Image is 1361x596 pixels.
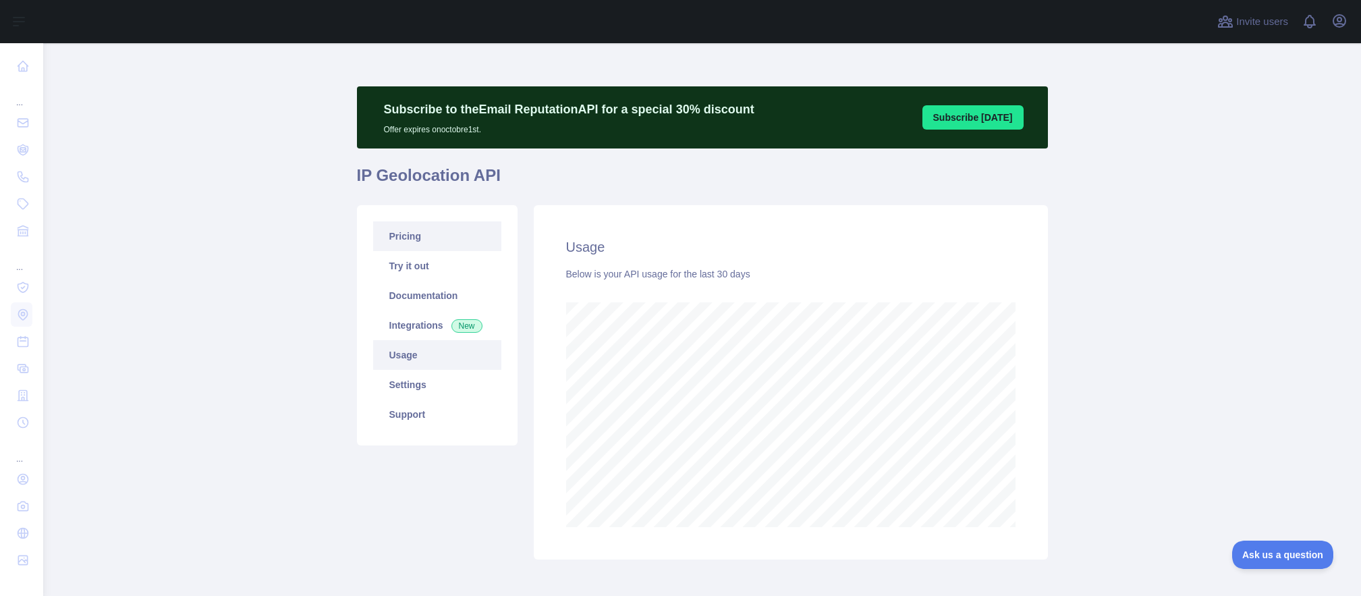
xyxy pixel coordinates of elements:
[451,319,482,333] span: New
[384,100,754,119] p: Subscribe to the Email Reputation API for a special 30 % discount
[373,370,501,400] a: Settings
[922,105,1024,130] button: Subscribe [DATE]
[373,251,501,281] a: Try it out
[373,221,501,251] a: Pricing
[11,437,32,464] div: ...
[1236,14,1288,30] span: Invite users
[373,400,501,429] a: Support
[1232,541,1334,569] iframe: Toggle Customer Support
[373,310,501,340] a: Integrations New
[566,238,1016,256] h2: Usage
[373,281,501,310] a: Documentation
[1215,11,1291,32] button: Invite users
[566,267,1016,281] div: Below is your API usage for the last 30 days
[357,165,1048,197] h1: IP Geolocation API
[11,246,32,273] div: ...
[11,81,32,108] div: ...
[373,340,501,370] a: Usage
[384,119,754,135] p: Offer expires on octobre 1st.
